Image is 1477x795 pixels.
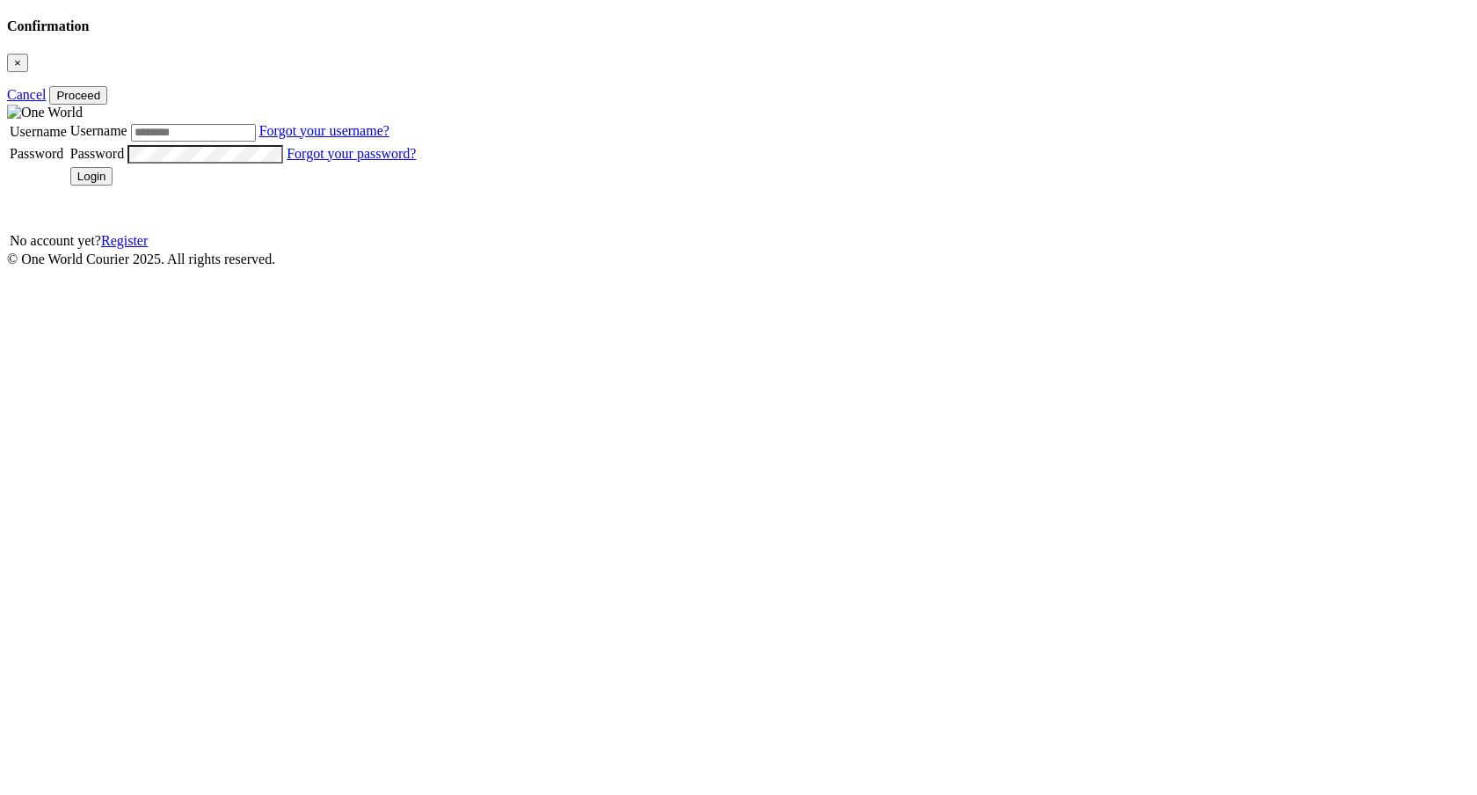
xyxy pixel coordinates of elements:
img: One World [7,105,83,120]
span: © One World Courier 2025. All rights reserved. [7,252,275,266]
a: Cancel [7,87,46,102]
button: Proceed [49,86,107,105]
button: Login [70,167,113,186]
h4: Confirmation [7,18,1470,34]
a: Forgot your username? [259,123,389,138]
div: No account yet? [10,233,416,249]
label: Username [70,123,127,138]
button: Close [7,54,28,72]
a: Register [101,233,148,248]
a: Forgot your password? [287,146,416,161]
label: Password [70,146,124,161]
label: Password [10,146,63,161]
label: Username [10,124,67,139]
